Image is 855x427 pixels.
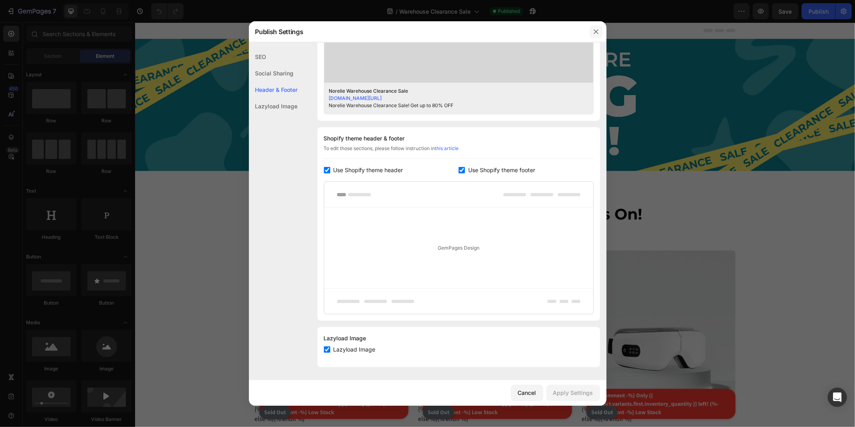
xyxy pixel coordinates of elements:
[329,102,576,109] div: Norelie Warehouse Clearance Sale! Get up to 80% OFF
[334,345,376,354] span: Lazyload Image
[324,207,593,288] div: GemPages Design
[518,388,536,397] div: Cancel
[119,228,273,401] div: {% if product.variants.first.inventory_quantity > 0 %} {% else %} {% endif %}
[249,21,586,42] div: Publish Settings
[288,383,319,396] div: Sold Out
[283,228,437,401] div: {% if product.variants.first.inventory_quantity > 0 %} {% else %} {% endif %}
[119,161,600,177] h2: Limited Time Clearance
[447,228,600,382] img: KneeRelief Massager
[124,366,273,396] div: {%- comment -%} Only {{ product.variants.first.inventory_quantity }} left! {%- endcomment -%} Low...
[447,228,600,401] div: {% if product.variants.first.inventory_quantity > 0 %} {% else %} {% endif %}
[435,145,459,151] a: this article
[468,165,535,175] span: Use Shopify theme footer
[324,134,594,143] div: Shopify theme header & footer
[329,87,576,95] div: Norelie Warehouse Clearance Sale
[124,383,156,396] div: Sold Out
[324,145,594,159] div: To edit those sections, please follow instruction in
[119,181,600,202] h2: The Countdown to Big Savings Is On!
[511,385,543,401] button: Cancel
[324,333,594,343] div: Lazyload Image
[828,388,847,407] div: Open Intercom Messenger
[249,81,298,98] div: Header & Footer
[546,385,600,401] button: Apply Settings
[249,65,298,81] div: Social Sharing
[288,366,437,396] div: {%- comment -%} Only {{ product.variants.first.inventory_quantity }} left! {%- endcomment -%} Low...
[249,98,298,114] div: Lazyload Image
[451,383,483,396] div: Sold Out
[329,95,382,101] a: [DOMAIN_NAME][URL]
[119,228,273,382] img: KneeRelief Massager
[334,165,403,175] span: Use Shopify theme header
[451,366,600,396] div: {%- comment -%} Only {{ product.variants.first.inventory_quantity }} left! {%- endcomment -%} Low...
[283,228,437,382] img: KneeRelief Massager
[553,388,593,397] div: Apply Settings
[249,49,298,65] div: SEO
